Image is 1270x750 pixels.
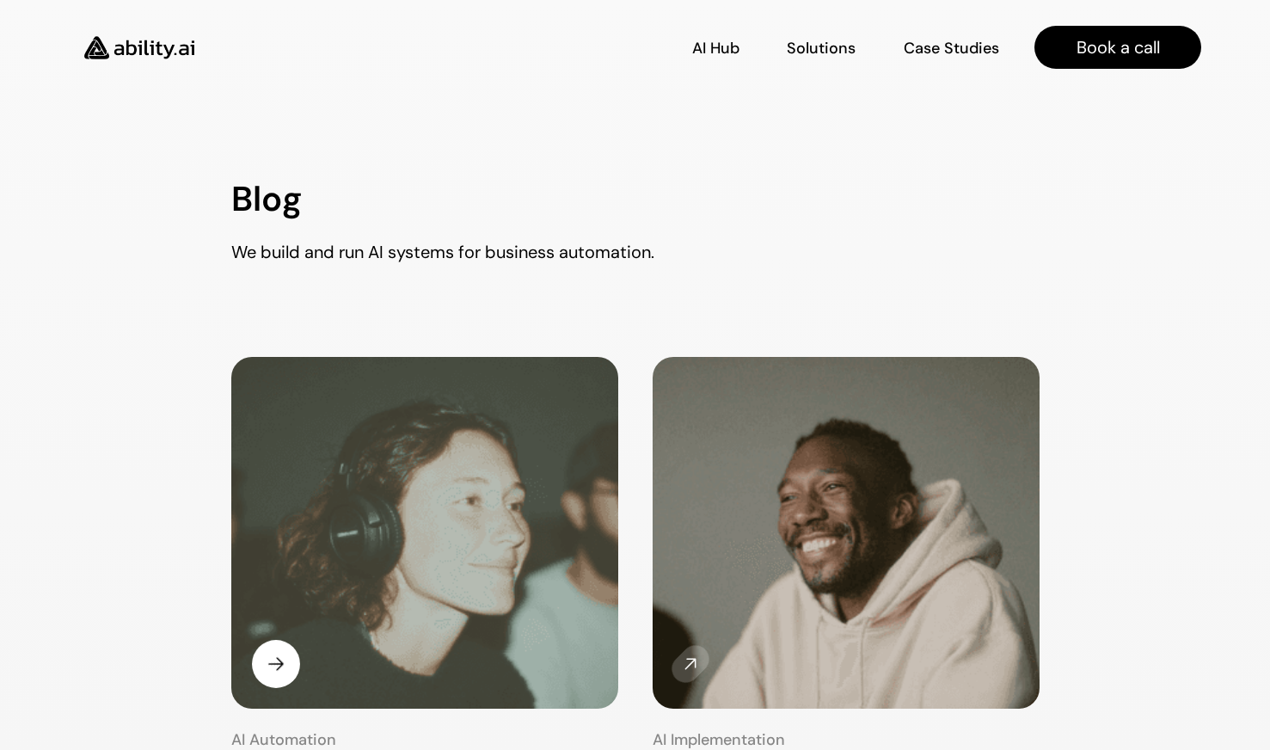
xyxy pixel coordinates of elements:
span: B [231,178,253,219]
a: Solutions [787,33,856,63]
a: AI Hub [692,33,739,63]
p: Case Studies [904,38,999,59]
a: Book a call [1034,26,1201,69]
a: Case Studies [903,33,1000,63]
span: o [261,178,282,219]
h2: We build and run AI systems for business automation. [231,240,919,264]
p: Book a call [1077,35,1160,59]
span: l [253,178,261,219]
nav: Main navigation [218,26,1201,69]
p: Solutions [787,38,856,59]
p: AI Hub [692,38,739,59]
span: g [282,178,302,219]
